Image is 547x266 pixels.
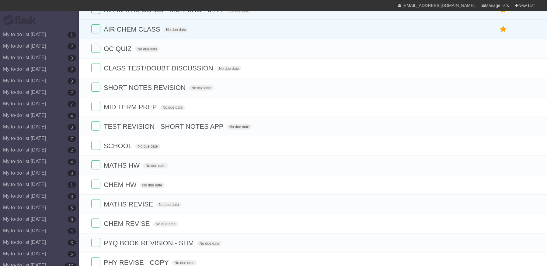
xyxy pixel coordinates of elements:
[104,200,155,208] span: MATHS REVISE
[68,113,76,119] b: 4
[91,102,100,111] label: Done
[498,24,509,34] label: Star task
[217,66,241,71] span: No due date
[68,251,76,257] b: 6
[91,141,100,150] label: Done
[104,84,187,91] span: SHORT NOTES REVISION
[189,85,214,91] span: No due date
[91,219,100,228] label: Done
[3,15,40,26] div: Flask
[91,121,100,131] label: Done
[68,240,76,246] b: 3
[68,32,76,38] b: 1
[68,182,76,188] b: 1
[104,45,133,53] span: OC QUIZ
[68,159,76,165] b: 4
[68,205,76,211] b: 5
[68,147,76,153] b: 2
[91,83,100,92] label: Done
[172,260,197,266] span: No due date
[68,78,76,84] b: 3
[104,103,158,111] span: MID TERM PREP
[68,55,76,61] b: 3
[104,123,225,130] span: TEST REVISION - SHORT NOTES APP
[104,162,141,169] span: MATHS HW
[91,160,100,169] label: Done
[68,101,76,107] b: 7
[164,27,188,32] span: No due date
[104,26,162,33] span: AIR CHEM CLASS
[135,46,160,52] span: No due date
[91,24,100,33] label: Done
[68,217,76,223] b: 6
[143,163,168,169] span: No due date
[68,66,76,73] b: 2
[104,181,138,189] span: CHEM HW
[68,43,76,49] b: 2
[91,63,100,72] label: Done
[104,64,215,72] span: CLASS TEST/DOUBT DISCUSSION
[91,180,100,189] label: Done
[153,221,178,227] span: No due date
[68,124,76,130] b: 3
[91,44,100,53] label: Done
[104,142,134,150] span: SCHOOL
[140,182,165,188] span: No due date
[160,105,185,110] span: No due date
[68,170,76,176] b: 3
[91,238,100,247] label: Done
[68,90,76,96] b: 2
[135,144,160,149] span: No due date
[68,193,76,199] b: 3
[68,228,76,234] b: 4
[91,199,100,208] label: Done
[197,241,222,246] span: No due date
[227,124,252,130] span: No due date
[104,220,152,227] span: CHEM REVISE
[68,136,76,142] b: 7
[104,239,195,247] span: PYQ BOOK REVISION - SHM
[156,202,181,207] span: No due date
